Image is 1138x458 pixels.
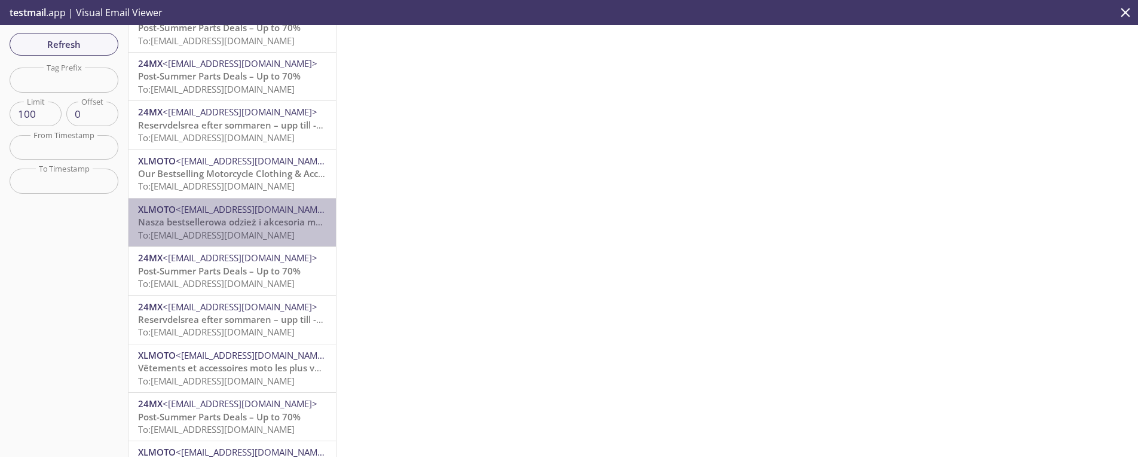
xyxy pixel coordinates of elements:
[176,155,331,167] span: <[EMAIL_ADDRESS][DOMAIN_NAME]>
[163,301,317,313] span: <[EMAIL_ADDRESS][DOMAIN_NAME]>
[138,83,295,95] span: To: [EMAIL_ADDRESS][DOMAIN_NAME]
[138,349,176,361] span: XLMOTO
[129,199,336,246] div: XLMOTO<[EMAIL_ADDRESS][DOMAIN_NAME]>Nasza bestsellerowa odzież i akcesoria motocykloweTo:[EMAIL_A...
[129,53,336,100] div: 24MX<[EMAIL_ADDRESS][DOMAIN_NAME]>Post-Summer Parts Deals – Up to 70%To:[EMAIL_ADDRESS][DOMAIN_NAME]
[138,180,295,192] span: To: [EMAIL_ADDRESS][DOMAIN_NAME]
[163,252,317,264] span: <[EMAIL_ADDRESS][DOMAIN_NAME]>
[138,216,365,228] span: Nasza bestsellerowa odzież i akcesoria motocyklowe
[19,36,109,52] span: Refresh
[138,22,301,33] span: Post-Summer Parts Deals – Up to 70%
[163,106,317,118] span: <[EMAIL_ADDRESS][DOMAIN_NAME]>
[10,33,118,56] button: Refresh
[138,252,163,264] span: 24MX
[176,203,331,215] span: <[EMAIL_ADDRESS][DOMAIN_NAME]>
[138,326,295,338] span: To: [EMAIL_ADDRESS][DOMAIN_NAME]
[176,446,331,458] span: <[EMAIL_ADDRESS][DOMAIN_NAME]>
[138,203,176,215] span: XLMOTO
[163,398,317,410] span: <[EMAIL_ADDRESS][DOMAIN_NAME]>
[138,155,176,167] span: XLMOTO
[138,265,301,277] span: Post-Summer Parts Deals – Up to 70%
[10,6,46,19] span: testmail
[129,344,336,392] div: XLMOTO<[EMAIL_ADDRESS][DOMAIN_NAME]>Vêtements et accessoires moto les plus vendusTo:[EMAIL_ADDRES...
[138,301,163,313] span: 24MX
[138,167,353,179] span: Our Bestselling Motorcycle Clothing & Accessories
[129,393,336,441] div: 24MX<[EMAIL_ADDRESS][DOMAIN_NAME]>Post-Summer Parts Deals – Up to 70%To:[EMAIL_ADDRESS][DOMAIN_NAME]
[138,375,295,387] span: To: [EMAIL_ADDRESS][DOMAIN_NAME]
[129,296,336,344] div: 24MX<[EMAIL_ADDRESS][DOMAIN_NAME]>Reservdelsrea efter sommaren – upp till -70%To:[EMAIL_ADDRESS][...
[163,57,317,69] span: <[EMAIL_ADDRESS][DOMAIN_NAME]>
[129,101,336,149] div: 24MX<[EMAIL_ADDRESS][DOMAIN_NAME]>Reservdelsrea efter sommaren – upp till -70%To:[EMAIL_ADDRESS][...
[138,313,335,325] span: Reservdelsrea efter sommaren – upp till -70%
[138,229,295,241] span: To: [EMAIL_ADDRESS][DOMAIN_NAME]
[138,119,335,131] span: Reservdelsrea efter sommaren – upp till -70%
[138,411,301,423] span: Post-Summer Parts Deals – Up to 70%
[138,35,295,47] span: To: [EMAIL_ADDRESS][DOMAIN_NAME]
[138,423,295,435] span: To: [EMAIL_ADDRESS][DOMAIN_NAME]
[138,57,163,69] span: 24MX
[138,132,295,143] span: To: [EMAIL_ADDRESS][DOMAIN_NAME]
[129,4,336,52] div: 24MX<[EMAIL_ADDRESS][DOMAIN_NAME]>Post-Summer Parts Deals – Up to 70%To:[EMAIL_ADDRESS][DOMAIN_NAME]
[129,150,336,198] div: XLMOTO<[EMAIL_ADDRESS][DOMAIN_NAME]>Our Bestselling Motorcycle Clothing & AccessoriesTo:[EMAIL_AD...
[138,362,341,374] span: Vêtements et accessoires moto les plus vendus
[176,349,331,361] span: <[EMAIL_ADDRESS][DOMAIN_NAME]>
[138,70,301,82] span: Post-Summer Parts Deals – Up to 70%
[138,446,176,458] span: XLMOTO
[129,247,336,295] div: 24MX<[EMAIL_ADDRESS][DOMAIN_NAME]>Post-Summer Parts Deals – Up to 70%To:[EMAIL_ADDRESS][DOMAIN_NAME]
[138,398,163,410] span: 24MX
[138,277,295,289] span: To: [EMAIL_ADDRESS][DOMAIN_NAME]
[138,106,163,118] span: 24MX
